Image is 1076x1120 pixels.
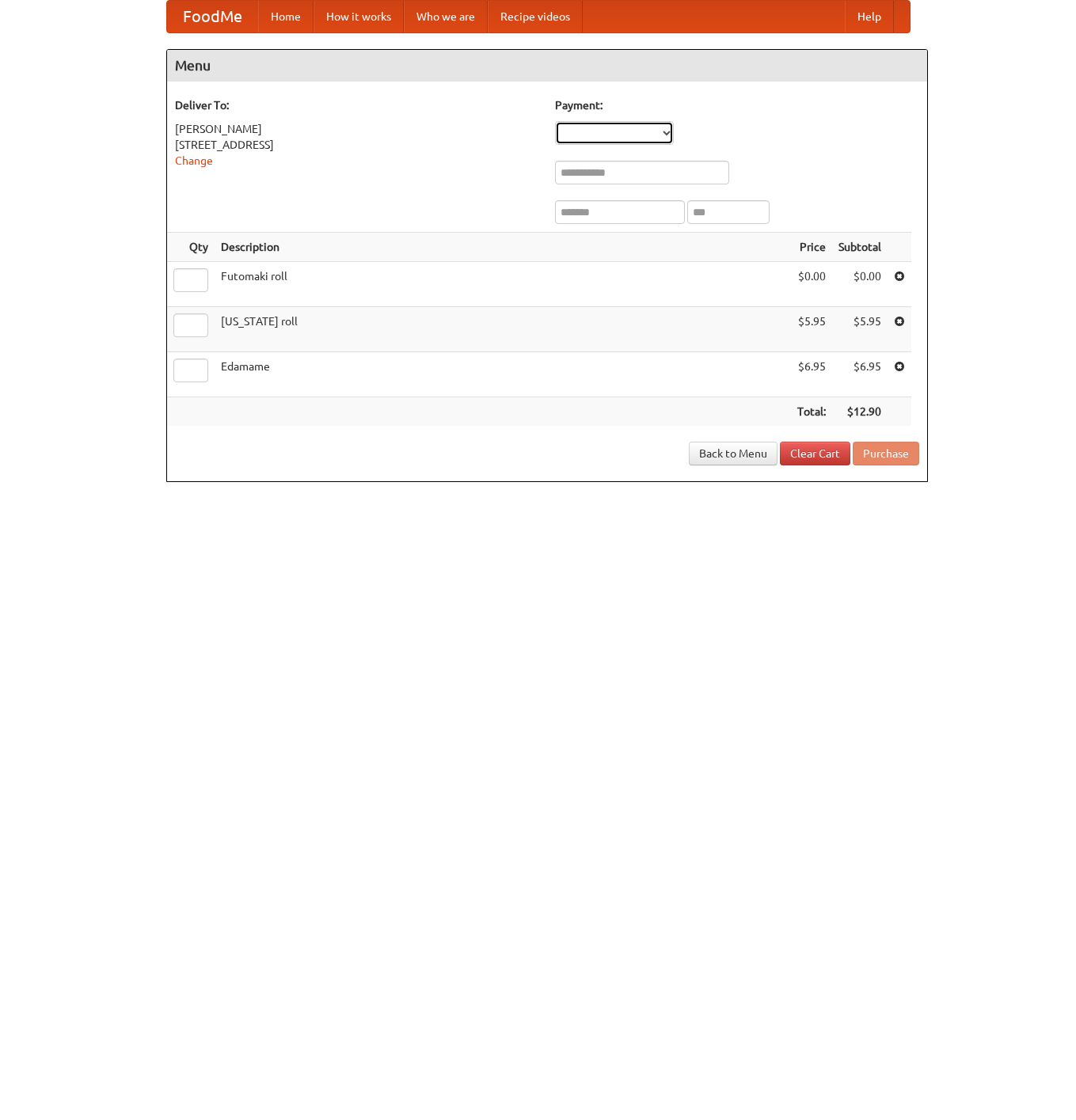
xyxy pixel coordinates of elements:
div: [STREET_ADDRESS] [175,137,539,153]
td: $0.00 [832,262,888,307]
button: Purchase [853,442,919,465]
td: $0.00 [791,262,832,307]
th: Description [215,233,791,262]
a: Home [258,1,314,32]
h4: Menu [167,50,927,82]
td: $6.95 [791,352,832,397]
a: FoodMe [167,1,258,32]
a: Clear Cart [780,442,850,465]
th: Subtotal [832,233,888,262]
a: Change [175,154,213,167]
th: Qty [167,233,215,262]
a: Back to Menu [689,442,778,465]
td: $5.95 [832,307,888,352]
th: Price [791,233,832,262]
a: Recipe videos [488,1,583,32]
td: Futomaki roll [215,262,791,307]
h5: Deliver To: [175,97,539,113]
a: Help [845,1,894,32]
td: $6.95 [832,352,888,397]
a: Who we are [404,1,488,32]
td: $5.95 [791,307,832,352]
th: Total: [791,397,832,427]
a: How it works [314,1,404,32]
td: [US_STATE] roll [215,307,791,352]
td: Edamame [215,352,791,397]
th: $12.90 [832,397,888,427]
div: [PERSON_NAME] [175,121,539,137]
h5: Payment: [555,97,919,113]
